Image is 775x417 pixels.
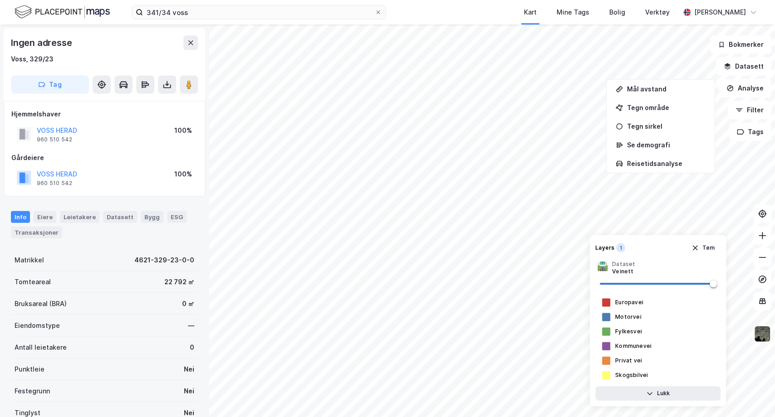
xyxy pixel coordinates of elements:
[615,342,652,350] div: Kommunevei
[728,101,771,119] button: Filter
[627,160,706,167] div: Reisetidsanalyse
[174,125,192,136] div: 100%
[37,180,72,187] div: 960 510 542
[15,320,60,331] div: Eiendomstype
[188,320,194,331] div: —
[15,255,44,266] div: Matrikkel
[60,211,99,223] div: Leietakere
[141,211,163,223] div: Bygg
[182,298,194,309] div: 0 ㎡
[15,386,50,397] div: Festegrunn
[627,122,706,130] div: Tegn sirkel
[103,211,137,223] div: Datasett
[710,35,771,54] button: Bokmerker
[615,328,642,335] div: Fylkesvei
[612,268,635,275] div: Veinett
[134,255,194,266] div: 4621-329-23-0-0
[557,7,589,18] div: Mine Tags
[15,298,67,309] div: Bruksareal (BRA)
[615,372,648,379] div: Skogsbilvei
[174,169,192,180] div: 100%
[609,7,625,18] div: Bolig
[15,364,44,375] div: Punktleie
[164,276,194,287] div: 22 792 ㎡
[11,226,62,238] div: Transaksjoner
[595,244,614,251] div: Layers
[37,136,72,143] div: 960 510 542
[612,261,635,268] div: Dataset
[184,364,194,375] div: Nei
[11,75,89,94] button: Tag
[754,325,771,342] img: 9k=
[694,7,746,18] div: [PERSON_NAME]
[15,276,51,287] div: Tomteareal
[595,386,721,401] button: Lukk
[11,152,197,163] div: Gårdeiere
[190,342,194,353] div: 0
[627,104,706,111] div: Tegn område
[184,386,194,397] div: Nei
[524,7,537,18] div: Kart
[627,141,706,149] div: Se demografi
[143,5,375,19] input: Søk på adresse, matrikkel, gårdeiere, leietakere eller personer
[615,299,643,306] div: Europavei
[729,123,771,141] button: Tags
[616,243,625,252] div: 1
[15,342,67,353] div: Antall leietakere
[730,373,775,417] iframe: Chat Widget
[686,241,721,255] button: Tøm
[615,357,642,364] div: Privat vei
[11,35,74,50] div: Ingen adresse
[167,211,187,223] div: ESG
[719,79,771,97] button: Analyse
[645,7,670,18] div: Verktøy
[34,211,56,223] div: Eiere
[15,4,110,20] img: logo.f888ab2527a4732fd821a326f86c7f29.svg
[11,109,197,120] div: Hjemmelshaver
[11,54,54,65] div: Voss, 329/23
[615,313,642,321] div: Motorvei
[597,261,608,275] div: 🛣️
[627,85,706,93] div: Mål avstand
[716,57,771,75] button: Datasett
[11,211,30,223] div: Info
